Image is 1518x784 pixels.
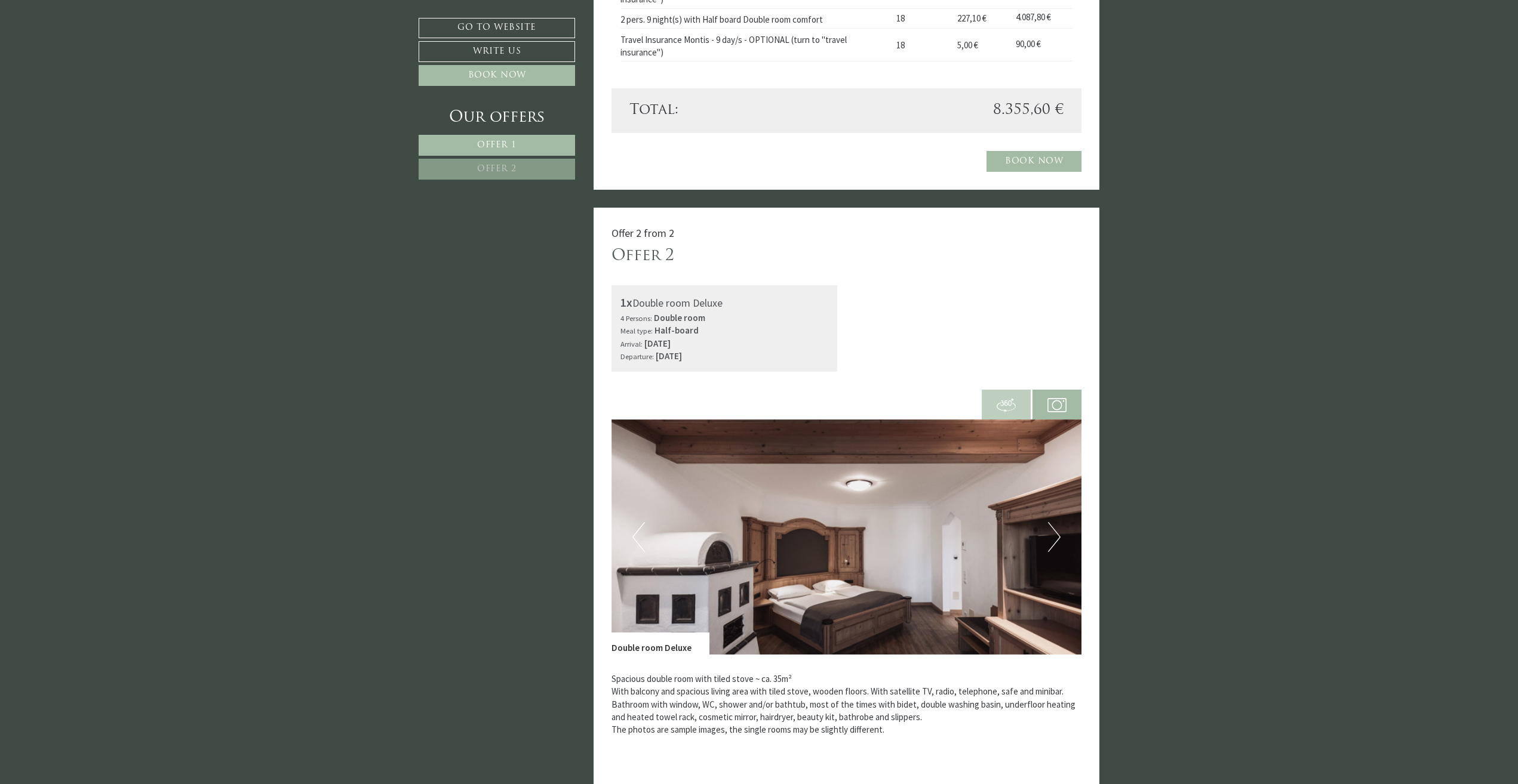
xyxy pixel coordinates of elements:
div: Double room Deluxe [620,294,829,311]
small: Meal type: [620,326,653,335]
td: 90,00 € [1012,29,1073,61]
td: 4.087,80 € [1012,8,1073,29]
div: Hello, how can we help you? [9,32,128,66]
b: 1x [620,295,632,310]
span: 5,00 € [957,39,978,51]
small: 4 Persons: [620,313,652,323]
small: 10:43 [18,55,122,63]
img: image [611,419,1082,655]
img: 360-grad.svg [997,396,1016,415]
b: Double room [654,312,705,323]
span: 8.355,60 € [993,100,1064,121]
b: [DATE] [644,338,671,349]
span: Offer 2 from 2 [611,226,674,240]
button: Send [407,314,471,335]
small: Arrival: [620,339,643,348]
b: Half-board [654,325,699,336]
a: Book now [419,65,575,86]
a: Go to website [419,18,575,38]
button: Previous [632,522,645,552]
div: Double room Deluxe [611,632,709,654]
td: Travel Insurance Montis - 9 day/s - OPTIONAL (turn to "travel insurance") [620,29,892,61]
div: Total: [620,100,847,121]
td: 2 pers. 9 night(s) with Half board Double room comfort [620,8,892,29]
small: Departure: [620,351,654,361]
td: 18 [892,29,953,61]
button: Next [1048,522,1061,552]
b: [DATE] [656,350,682,362]
div: [DATE] [216,9,256,28]
span: Offer 1 [477,141,517,150]
p: Spacious double room with tiled stove ~ ca. 35m² With balcony and spacious living area with tiled... [611,672,1082,736]
td: 18 [892,8,953,29]
a: Book now [987,151,1081,172]
span: Offer 2 [477,165,517,174]
div: Offer 2 [611,245,674,267]
span: 227,10 € [957,13,987,24]
div: Montis – Active Nature Spa [18,34,122,43]
div: Our offers [419,107,575,129]
a: Write us [419,41,575,62]
img: camera.svg [1047,396,1067,415]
